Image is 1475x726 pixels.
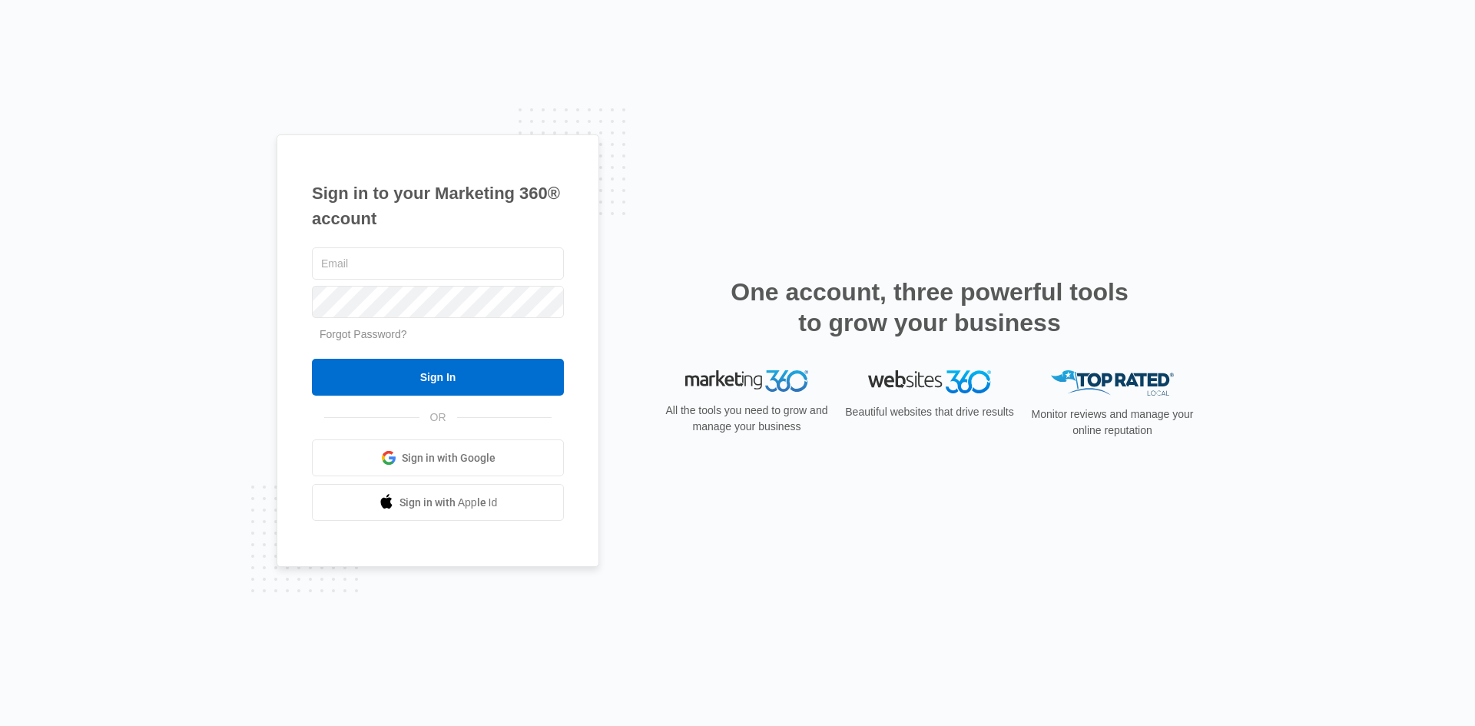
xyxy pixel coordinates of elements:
[399,495,498,511] span: Sign in with Apple Id
[661,403,833,435] p: All the tools you need to grow and manage your business
[1026,406,1198,439] p: Monitor reviews and manage your online reputation
[844,404,1016,420] p: Beautiful websites that drive results
[402,450,496,466] span: Sign in with Google
[312,181,564,231] h1: Sign in to your Marketing 360® account
[1051,370,1174,396] img: Top Rated Local
[312,247,564,280] input: Email
[312,359,564,396] input: Sign In
[312,484,564,521] a: Sign in with Apple Id
[726,277,1133,338] h2: One account, three powerful tools to grow your business
[320,328,407,340] a: Forgot Password?
[868,370,991,393] img: Websites 360
[312,439,564,476] a: Sign in with Google
[419,409,457,426] span: OR
[685,370,808,392] img: Marketing 360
